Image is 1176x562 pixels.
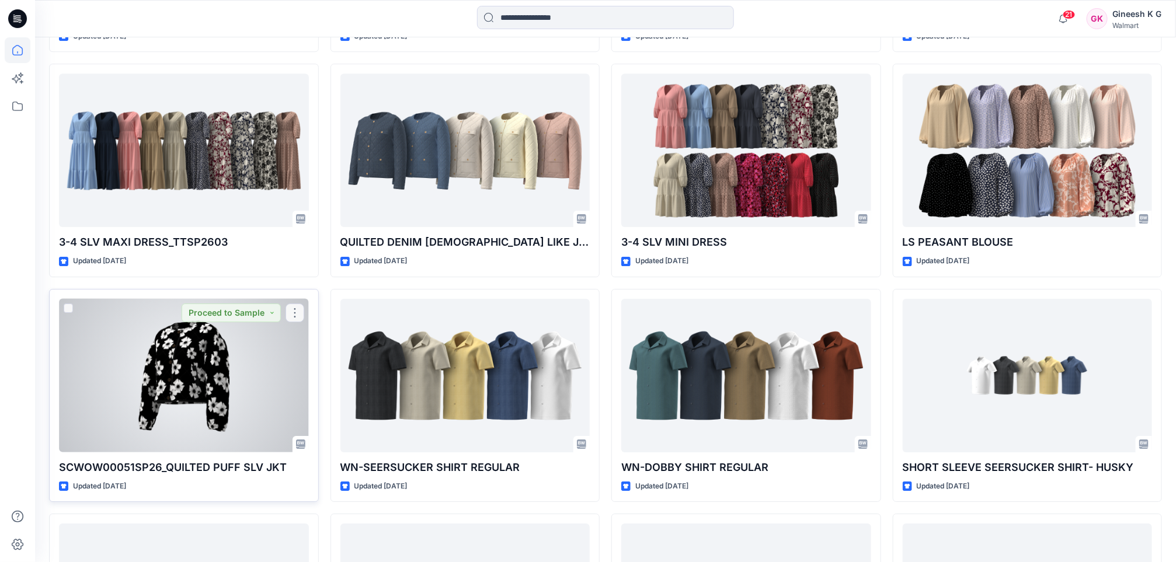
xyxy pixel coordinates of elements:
div: GK [1087,8,1108,29]
a: SCWOW00051SP26_QUILTED PUFF SLV JKT [59,299,309,452]
div: Walmart [1112,21,1161,30]
p: WN-DOBBY SHIRT REGULAR [621,459,871,476]
p: Updated [DATE] [73,255,126,267]
p: Updated [DATE] [635,480,688,493]
p: SHORT SLEEVE SEERSUCKER SHIRT- HUSKY [903,459,1153,476]
p: 3-4 SLV MINI DRESS [621,234,871,250]
a: WN-SEERSUCKER SHIRT REGULAR [340,299,590,452]
a: 3-4 SLV MAXI DRESS_TTSP2603 [59,74,309,227]
p: Updated [DATE] [73,480,126,493]
p: 3-4 SLV MAXI DRESS_TTSP2603 [59,234,309,250]
p: SCWOW00051SP26_QUILTED PUFF SLV JKT [59,459,309,476]
a: LS PEASANT BLOUSE [903,74,1153,227]
a: 3-4 SLV MINI DRESS [621,74,871,227]
p: LS PEASANT BLOUSE [903,234,1153,250]
span: 21 [1063,10,1076,19]
p: WN-SEERSUCKER SHIRT REGULAR [340,459,590,476]
a: WN-DOBBY SHIRT REGULAR [621,299,871,452]
div: Gineesh K G [1112,7,1161,21]
a: SHORT SLEEVE SEERSUCKER SHIRT- HUSKY [903,299,1153,452]
p: QUILTED DENIM [DEMOGRAPHIC_DATA] LIKE JACKET-OPT [340,234,590,250]
p: Updated [DATE] [354,480,408,493]
a: QUILTED DENIM LADY LIKE JACKET-OPT [340,74,590,227]
p: Updated [DATE] [917,480,970,493]
p: Updated [DATE] [635,255,688,267]
p: Updated [DATE] [354,255,408,267]
p: Updated [DATE] [917,255,970,267]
